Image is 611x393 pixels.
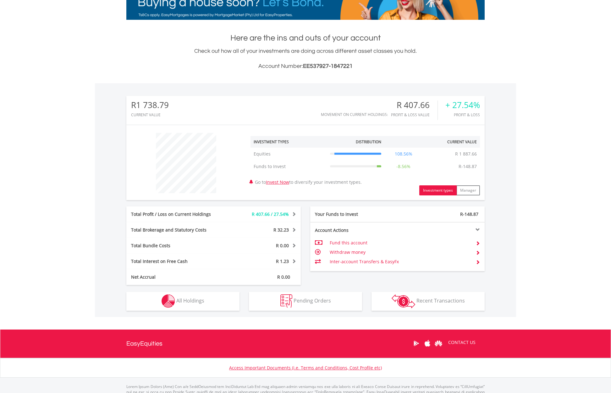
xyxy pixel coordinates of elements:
[131,113,169,117] div: CURRENT VALUE
[384,148,423,160] td: 108.56%
[445,101,480,110] div: + 27.54%
[294,297,331,304] span: Pending Orders
[126,292,239,311] button: All Holdings
[126,62,485,71] h3: Account Number:
[249,292,362,311] button: Pending Orders
[384,160,423,173] td: -8.56%
[126,47,485,71] div: Check out how all of your investments are doing across different asset classes you hold.
[126,227,228,233] div: Total Brokerage and Statutory Costs
[276,258,289,264] span: R 1.23
[330,257,471,266] td: Inter-account Transfers & EasyFx
[422,334,433,353] a: Apple
[444,334,480,351] a: CONTACT US
[266,179,289,185] a: Invest Now
[131,101,169,110] div: R1 738.79
[126,330,162,358] a: EasyEquities
[445,113,480,117] div: Profit & Loss
[419,185,457,195] button: Investment types
[452,148,480,160] td: R 1 887.66
[303,63,353,69] span: EE537927-1847221
[280,294,292,308] img: pending_instructions-wht.png
[126,211,228,217] div: Total Profit / Loss on Current Holdings
[310,227,398,233] div: Account Actions
[162,294,175,308] img: holdings-wht.png
[276,243,289,248] span: R 0.00
[126,243,228,249] div: Total Bundle Costs
[422,136,480,148] th: Current Value
[250,148,327,160] td: Equities
[460,211,478,217] span: R-148.87
[391,101,438,110] div: R 407.66
[356,139,381,145] div: Distribution
[455,160,480,173] td: R-148.87
[176,297,204,304] span: All Holdings
[372,292,485,311] button: Recent Transactions
[126,32,485,44] h1: Here are the ins and outs of your account
[277,274,290,280] span: R 0.00
[391,113,438,117] div: Profit & Loss Value
[126,258,228,265] div: Total Interest on Free Cash
[416,297,465,304] span: Recent Transactions
[411,334,422,353] a: Google Play
[126,274,228,280] div: Net Accrual
[273,227,289,233] span: R 32.23
[392,294,415,308] img: transactions-zar-wht.png
[456,185,480,195] button: Manager
[229,365,382,371] a: Access Important Documents (i.e. Terms and Conditions, Cost Profile etc)
[250,136,327,148] th: Investment Types
[310,211,398,217] div: Your Funds to Invest
[252,211,289,217] span: R 407.66 / 27.54%
[246,130,485,195] div: Go to to diversify your investment types.
[321,112,388,117] div: Movement on Current Holdings:
[330,238,471,248] td: Fund this account
[330,248,471,257] td: Withdraw money
[433,334,444,353] a: Huawei
[250,160,327,173] td: Funds to Invest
